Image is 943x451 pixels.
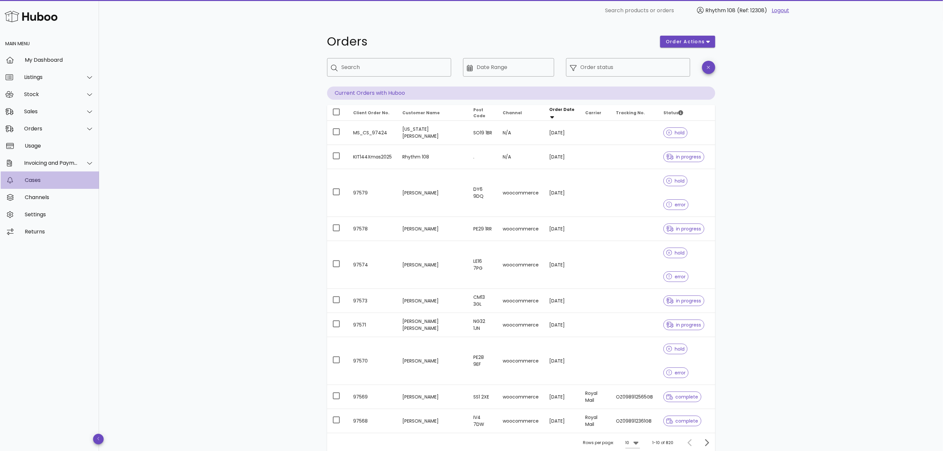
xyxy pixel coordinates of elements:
th: Customer Name [397,105,468,121]
div: Listings [24,74,78,80]
span: in progress [666,298,701,303]
td: 97578 [348,217,397,241]
td: [DATE] [544,145,580,169]
div: My Dashboard [25,57,94,63]
h1: Orders [327,36,653,48]
td: 97571 [348,313,397,337]
a: Logout [772,7,789,15]
td: CM13 3GL [468,289,497,313]
td: NG32 1JN [468,313,497,337]
th: Channel [497,105,544,121]
td: woocommerce [497,313,544,337]
td: [DATE] [544,385,580,409]
td: [DATE] [544,289,580,313]
td: 97579 [348,169,397,217]
img: Huboo Logo [5,9,57,23]
td: PE29 1RR [468,217,497,241]
td: [DATE] [544,121,580,145]
th: Status [658,105,715,121]
span: hold [666,251,685,255]
td: KIT144Xmas2025 [348,145,397,169]
span: hold [666,130,685,135]
span: Order Date [549,107,574,112]
td: [DATE] [544,217,580,241]
span: error [666,274,686,279]
span: Client Order No. [354,110,390,116]
span: hold [666,179,685,183]
div: 1-10 of 820 [653,440,674,446]
td: MS_CS_97424 [348,121,397,145]
div: Usage [25,143,94,149]
td: 97573 [348,289,397,313]
td: [DATE] [544,337,580,385]
span: in progress [666,323,701,327]
div: Sales [24,108,78,115]
td: [PERSON_NAME] [397,337,468,385]
span: complete [666,395,698,399]
td: woocommerce [497,385,544,409]
span: Post Code [473,107,485,119]
div: 10Rows per page: [625,437,640,448]
td: N/A [497,145,544,169]
td: Royal Mail [580,409,611,433]
span: Customer Name [403,110,440,116]
span: (Ref: 12308) [737,7,767,14]
td: [PERSON_NAME] [397,385,468,409]
td: 97569 [348,385,397,409]
span: in progress [666,155,701,159]
span: in progress [666,226,701,231]
div: Stock [24,91,78,97]
td: woocommerce [497,169,544,217]
td: [PERSON_NAME] [PERSON_NAME] [397,313,468,337]
td: PE28 9EF [468,337,497,385]
div: Returns [25,228,94,235]
th: Client Order No. [348,105,397,121]
td: [PERSON_NAME] [397,241,468,289]
button: Next page [701,437,713,449]
td: 97570 [348,337,397,385]
span: order actions [665,38,705,45]
td: . [468,145,497,169]
td: 97574 [348,241,397,289]
td: DY6 9DQ [468,169,497,217]
td: OZ098912361GB [611,409,658,433]
td: woocommerce [497,241,544,289]
td: [DATE] [544,241,580,289]
th: Order Date: Sorted descending. Activate to remove sorting. [544,105,580,121]
td: [PERSON_NAME] [397,289,468,313]
td: LE16 7PG [468,241,497,289]
th: Tracking No. [611,105,658,121]
p: Current Orders with Huboo [327,87,715,100]
td: N/A [497,121,544,145]
td: [DATE] [544,169,580,217]
span: hold [666,347,685,351]
td: [DATE] [544,313,580,337]
td: [PERSON_NAME] [397,409,468,433]
span: error [666,370,686,375]
td: SS1 2XE [468,385,497,409]
td: IV4 7DW [468,409,497,433]
td: woocommerce [497,217,544,241]
span: error [666,202,686,207]
span: Status [663,110,683,116]
div: Settings [25,211,94,218]
th: Post Code [468,105,497,121]
td: woocommerce [497,409,544,433]
span: Rhythm 108 [705,7,735,14]
td: woocommerce [497,289,544,313]
div: Invoicing and Payments [24,160,78,166]
td: SO19 1BR [468,121,497,145]
td: [US_STATE][PERSON_NAME] [397,121,468,145]
span: complete [666,419,698,423]
div: Cases [25,177,94,183]
span: Tracking No. [616,110,645,116]
div: Channels [25,194,94,200]
th: Carrier [580,105,611,121]
div: Orders [24,125,78,132]
td: Rhythm 108 [397,145,468,169]
td: [PERSON_NAME] [397,217,468,241]
td: [DATE] [544,409,580,433]
span: Channel [503,110,522,116]
td: Royal Mail [580,385,611,409]
button: order actions [660,36,715,48]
